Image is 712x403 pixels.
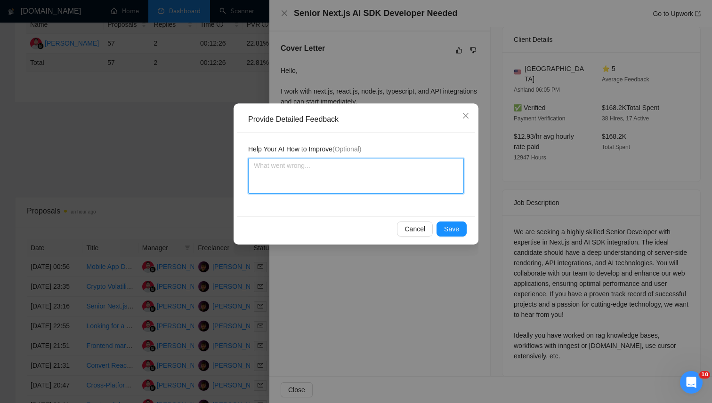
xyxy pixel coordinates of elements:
button: Save [437,221,467,237]
iframe: Intercom live chat [680,371,703,394]
span: (Optional) [332,145,361,153]
button: Close [453,103,478,129]
button: Cancel [397,221,433,237]
div: Provide Detailed Feedback [248,114,470,125]
span: close [462,112,469,119]
span: Save [444,224,459,234]
span: Help Your AI How to Improve [248,144,361,154]
span: 10 [699,371,710,379]
span: Cancel [405,224,425,234]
